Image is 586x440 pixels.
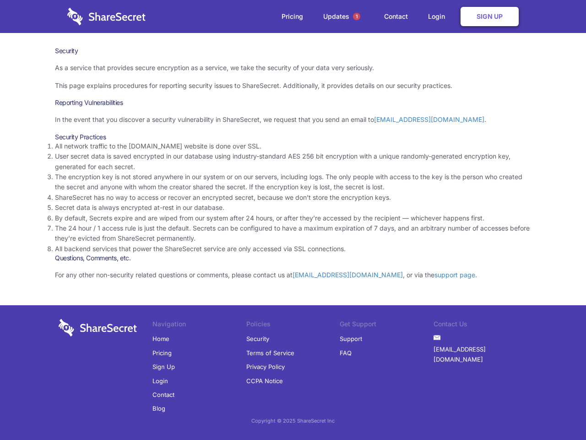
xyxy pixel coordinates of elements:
[461,7,519,26] a: Sign Up
[272,2,312,31] a: Pricing
[152,401,165,415] a: Blog
[152,374,168,388] a: Login
[375,2,417,31] a: Contact
[55,244,531,254] li: All backend services that power the ShareSecret service are only accessed via SSL connections.
[246,374,283,388] a: CCPA Notice
[67,8,146,25] img: logo-wordmark-white-trans-d4663122ce5f474addd5e946df7df03e33cb6a1c49d2221995e7729f52c070b2.svg
[55,192,531,203] li: ShareSecret has no way to access or recover an encrypted secret, because we don’t store the encry...
[246,319,340,332] li: Policies
[152,388,174,401] a: Contact
[55,47,531,55] h1: Security
[434,319,527,332] li: Contact Us
[374,115,484,123] a: [EMAIL_ADDRESS][DOMAIN_NAME]
[246,332,269,346] a: Security
[340,346,352,360] a: FAQ
[246,360,285,374] a: Privacy Policy
[59,319,137,336] img: logo-wordmark-white-trans-d4663122ce5f474addd5e946df7df03e33cb6a1c49d2221995e7729f52c070b2.svg
[434,342,527,367] a: [EMAIL_ADDRESS][DOMAIN_NAME]
[55,63,531,73] p: As a service that provides secure encryption as a service, we take the security of your data very...
[55,254,531,262] h3: Questions, Comments, etc.
[55,213,531,223] li: By default, Secrets expire and are wiped from our system after 24 hours, or after they’re accesse...
[55,141,531,151] li: All network traffic to the [DOMAIN_NAME] website is done over SSL.
[55,99,531,107] h3: Reporting Vulnerabilities
[246,346,294,360] a: Terms of Service
[419,2,459,31] a: Login
[55,133,531,141] h3: Security Practices
[340,319,434,332] li: Get Support
[55,115,531,125] p: In the event that you discover a security vulnerability in ShareSecret, we request that you send ...
[340,332,362,346] a: Support
[293,271,403,279] a: [EMAIL_ADDRESS][DOMAIN_NAME]
[152,319,246,332] li: Navigation
[353,13,360,20] span: 1
[55,223,531,244] li: The 24 hour / 1 access rule is just the default. Secrets can be configured to have a maximum expi...
[152,332,169,346] a: Home
[55,81,531,91] p: This page explains procedures for reporting security issues to ShareSecret. Additionally, it prov...
[152,346,172,360] a: Pricing
[55,203,531,213] li: Secret data is always encrypted at-rest in our database.
[55,270,531,280] p: For any other non-security related questions or comments, please contact us at , or via the .
[152,360,175,374] a: Sign Up
[434,271,475,279] a: support page
[55,172,531,192] li: The encryption key is not stored anywhere in our system or on our servers, including logs. The on...
[55,151,531,172] li: User secret data is saved encrypted in our database using industry-standard AES 256 bit encryptio...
